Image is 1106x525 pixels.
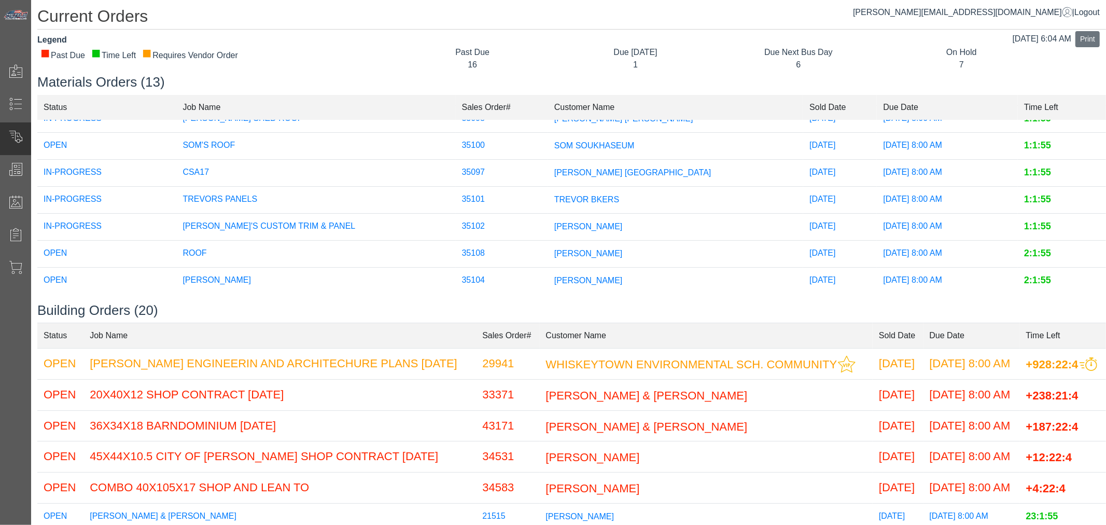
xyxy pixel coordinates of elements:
[83,379,476,410] td: 20X40X12 SHOP CONTRACT [DATE]
[37,441,83,473] td: OPEN
[176,186,455,213] td: TREVORS PANELS
[877,213,1018,240] td: [DATE] 8:00 AM
[83,348,476,379] td: [PERSON_NAME] ENGINEERIN AND ARCHITECHURE PLANS [DATE]
[456,132,548,159] td: 35100
[1026,451,1072,464] span: +12:22:4
[923,379,1020,410] td: [DATE] 8:00 AM
[873,473,923,504] td: [DATE]
[1024,114,1051,124] span: 1:1:55
[1026,357,1079,370] span: +928:22:4
[476,323,539,348] td: Sales Order#
[540,323,873,348] td: Customer Name
[803,94,877,120] td: Sold Date
[37,473,83,504] td: OPEN
[37,240,176,267] td: OPEN
[91,49,101,57] div: ■
[1020,323,1106,348] td: Time Left
[456,213,548,240] td: 35102
[853,8,1072,17] a: [PERSON_NAME][EMAIL_ADDRESS][DOMAIN_NAME]
[1075,31,1100,47] button: Print
[176,267,455,294] td: [PERSON_NAME]
[1018,94,1106,120] td: Time Left
[923,410,1020,441] td: [DATE] 8:00 AM
[3,9,29,21] img: Metals Direct Inc Logo
[554,248,623,257] span: [PERSON_NAME]
[1024,141,1051,151] span: 1:1:55
[546,451,640,464] span: [PERSON_NAME]
[562,46,709,59] div: Due [DATE]
[37,74,1106,90] h3: Materials Orders (13)
[456,94,548,120] td: Sales Order#
[176,94,455,120] td: Job Name
[83,323,476,348] td: Job Name
[1024,168,1051,178] span: 1:1:55
[456,186,548,213] td: 35101
[91,49,136,62] div: Time Left
[83,473,476,504] td: COMBO 40X105X17 SHOP AND LEAN TO
[176,213,455,240] td: [PERSON_NAME]'S CUSTOM TRIM & PANEL
[873,410,923,441] td: [DATE]
[923,473,1020,504] td: [DATE] 8:00 AM
[37,6,1106,30] h1: Current Orders
[37,159,176,186] td: IN-PROGRESS
[1024,195,1051,205] span: 1:1:55
[554,275,623,284] span: [PERSON_NAME]
[554,141,635,149] span: SOM SOUKHASEUM
[476,379,539,410] td: 33371
[877,240,1018,267] td: [DATE] 8:00 AM
[1024,222,1051,232] span: 1:1:55
[803,267,877,294] td: [DATE]
[37,94,176,120] td: Status
[562,59,709,71] div: 1
[142,49,151,57] div: ■
[142,49,238,62] div: Requires Vendor Order
[554,222,623,230] span: [PERSON_NAME]
[1024,275,1051,286] span: 2:1:55
[877,159,1018,186] td: [DATE] 8:00 AM
[877,186,1018,213] td: [DATE] 8:00 AM
[888,46,1035,59] div: On Hold
[476,473,539,504] td: 34583
[546,482,640,495] span: [PERSON_NAME]
[399,59,546,71] div: 16
[37,267,176,294] td: OPEN
[725,59,872,71] div: 6
[37,132,176,159] td: OPEN
[83,441,476,473] td: 45X44X10.5 CITY OF [PERSON_NAME] SHOP CONTRACT [DATE]
[546,357,837,370] span: WHISKEYTOWN ENVIRONMENTAL SCH. COMMUNITY
[923,348,1020,379] td: [DATE] 8:00 AM
[877,94,1018,120] td: Due Date
[853,6,1100,19] div: |
[873,348,923,379] td: [DATE]
[546,420,748,433] span: [PERSON_NAME] & [PERSON_NAME]
[554,168,711,176] span: [PERSON_NAME] [GEOGRAPHIC_DATA]
[37,35,67,44] strong: Legend
[923,323,1020,348] td: Due Date
[803,186,877,213] td: [DATE]
[37,323,83,348] td: Status
[1026,389,1079,402] span: +238:21:4
[1026,482,1066,495] span: +4:22:4
[37,348,83,379] td: OPEN
[923,441,1020,473] td: [DATE] 8:00 AM
[838,355,856,373] img: This customer should be prioritized
[37,410,83,441] td: OPEN
[873,323,923,348] td: Sold Date
[476,348,539,379] td: 29941
[456,159,548,186] td: 35097
[877,267,1018,294] td: [DATE] 8:00 AM
[176,159,455,186] td: CSA17
[1026,512,1058,522] span: 23:1:55
[803,159,877,186] td: [DATE]
[803,240,877,267] td: [DATE]
[546,512,614,520] span: [PERSON_NAME]
[873,379,923,410] td: [DATE]
[476,441,539,473] td: 34531
[548,94,803,120] td: Customer Name
[725,46,872,59] div: Due Next Bus Day
[1080,357,1097,371] img: This order should be prioritized
[1024,248,1051,259] span: 2:1:55
[803,132,877,159] td: [DATE]
[40,49,50,57] div: ■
